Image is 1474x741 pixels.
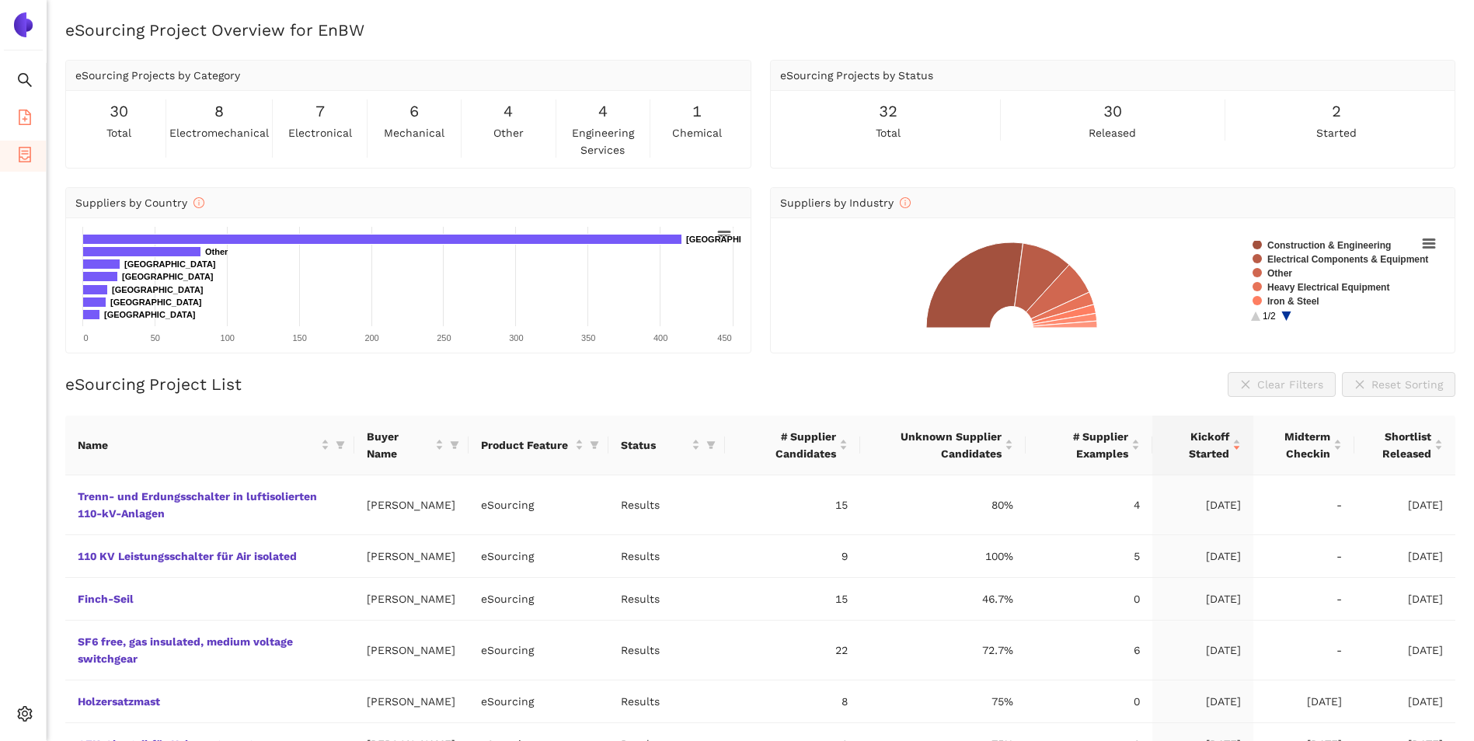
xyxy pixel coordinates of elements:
[354,475,469,535] td: [PERSON_NAME]
[725,475,860,535] td: 15
[367,428,432,462] span: Buyer Name
[1038,428,1128,462] span: # Supplier Examples
[493,124,524,141] span: other
[725,416,860,475] th: this column's title is # Supplier Candidates,this column is sortable
[205,247,228,256] text: Other
[780,197,911,209] span: Suppliers by Industry
[879,99,897,124] span: 32
[481,437,572,454] span: Product Feature
[1267,240,1391,251] text: Construction & Engineering
[860,621,1026,680] td: 72.7%
[608,578,725,621] td: Results
[725,680,860,723] td: 8
[860,535,1026,578] td: 100%
[1253,475,1354,535] td: -
[354,621,469,680] td: [PERSON_NAME]
[17,67,33,98] span: search
[364,333,378,343] text: 200
[1026,680,1152,723] td: 0
[469,578,608,621] td: eSourcing
[1354,416,1455,475] th: this column's title is Shortlist Released,this column is sortable
[384,124,444,141] span: mechanical
[587,433,602,457] span: filter
[1152,578,1253,621] td: [DATE]
[1316,124,1357,141] span: started
[354,680,469,723] td: [PERSON_NAME]
[1089,124,1136,141] span: released
[1263,311,1276,322] text: 1/2
[559,124,646,158] span: engineering services
[581,333,595,343] text: 350
[469,475,608,535] td: eSourcing
[873,428,1002,462] span: Unknown Supplier Candidates
[1026,535,1152,578] td: 5
[1354,680,1455,723] td: [DATE]
[151,333,160,343] text: 50
[598,99,608,124] span: 4
[83,333,88,343] text: 0
[122,272,214,281] text: [GEOGRAPHIC_DATA]
[333,433,348,457] span: filter
[876,124,901,141] span: total
[725,621,860,680] td: 22
[75,197,204,209] span: Suppliers by Country
[860,578,1026,621] td: 46.7%
[1354,475,1455,535] td: [DATE]
[469,416,608,475] th: this column's title is Product Feature,this column is sortable
[17,701,33,732] span: setting
[608,621,725,680] td: Results
[1026,578,1152,621] td: 0
[1342,372,1455,397] button: closeReset Sorting
[509,333,523,343] text: 300
[169,124,269,141] span: electromechanical
[1026,475,1152,535] td: 4
[1253,535,1354,578] td: -
[437,333,451,343] text: 250
[354,535,469,578] td: [PERSON_NAME]
[214,99,224,124] span: 8
[504,99,513,124] span: 4
[1152,680,1253,723] td: [DATE]
[717,333,731,343] text: 450
[653,333,667,343] text: 400
[725,578,860,621] td: 15
[65,416,354,475] th: this column's title is Name,this column is sortable
[1267,254,1428,265] text: Electrical Components & Equipment
[1267,268,1292,279] text: Other
[354,416,469,475] th: this column's title is Buyer Name,this column is sortable
[450,440,459,450] span: filter
[110,99,128,124] span: 30
[1152,621,1253,680] td: [DATE]
[725,535,860,578] td: 9
[672,124,722,141] span: chemical
[1152,475,1253,535] td: [DATE]
[1253,621,1354,680] td: -
[409,99,419,124] span: 6
[469,680,608,723] td: eSourcing
[686,235,778,244] text: [GEOGRAPHIC_DATA]
[124,259,216,269] text: [GEOGRAPHIC_DATA]
[1026,621,1152,680] td: 6
[1253,680,1354,723] td: [DATE]
[1267,282,1389,293] text: Heavy Electrical Equipment
[1253,416,1354,475] th: this column's title is Midterm Checkin,this column is sortable
[1266,428,1330,462] span: Midterm Checkin
[780,69,933,82] span: eSourcing Projects by Status
[706,440,716,450] span: filter
[1267,296,1319,307] text: Iron & Steel
[692,99,702,124] span: 1
[608,680,725,723] td: Results
[11,12,36,37] img: Logo
[288,124,352,141] span: electronical
[1253,578,1354,621] td: -
[78,437,318,454] span: Name
[112,285,204,294] text: [GEOGRAPHIC_DATA]
[1026,416,1152,475] th: this column's title is # Supplier Examples,this column is sortable
[1228,372,1336,397] button: closeClear Filters
[621,437,688,454] span: Status
[336,440,345,450] span: filter
[608,416,725,475] th: this column's title is Status,this column is sortable
[1354,535,1455,578] td: [DATE]
[354,578,469,621] td: [PERSON_NAME]
[193,197,204,208] span: info-circle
